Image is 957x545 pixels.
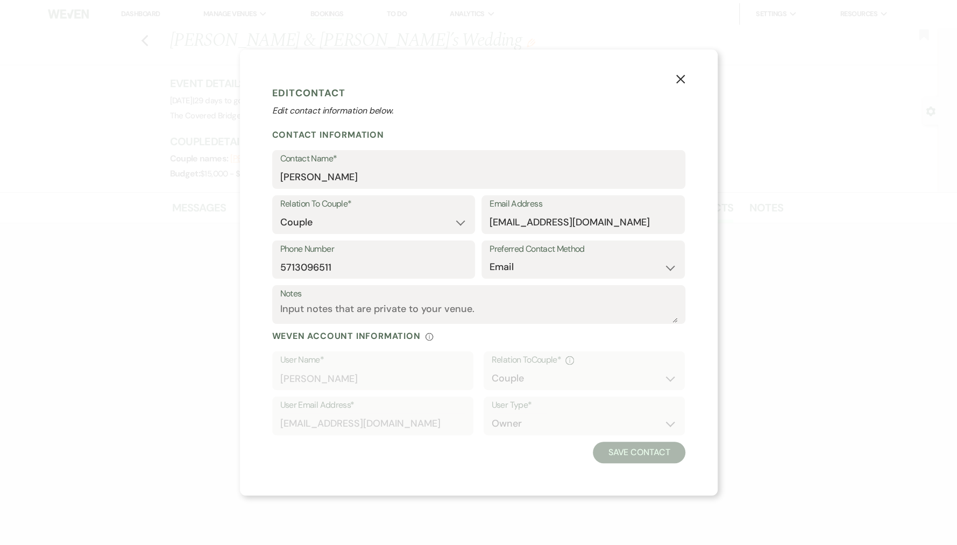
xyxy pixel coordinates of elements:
label: User Name* [280,352,466,368]
label: Phone Number [280,242,467,257]
h1: Edit Contact [272,85,685,101]
div: Relation To Couple * [492,352,677,368]
label: Relation To Couple* [280,196,467,212]
input: First and Last Name [280,167,677,188]
label: Notes [280,286,677,302]
p: Edit contact information below. [272,104,685,117]
button: Save Contact [593,442,685,463]
label: Contact Name* [280,151,677,167]
label: User Type* [492,398,677,413]
label: User Email Address* [280,398,466,413]
label: Email Address [490,196,677,212]
h2: Contact Information [272,129,685,140]
div: Weven Account Information [272,330,685,342]
label: Preferred Contact Method [490,242,677,257]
